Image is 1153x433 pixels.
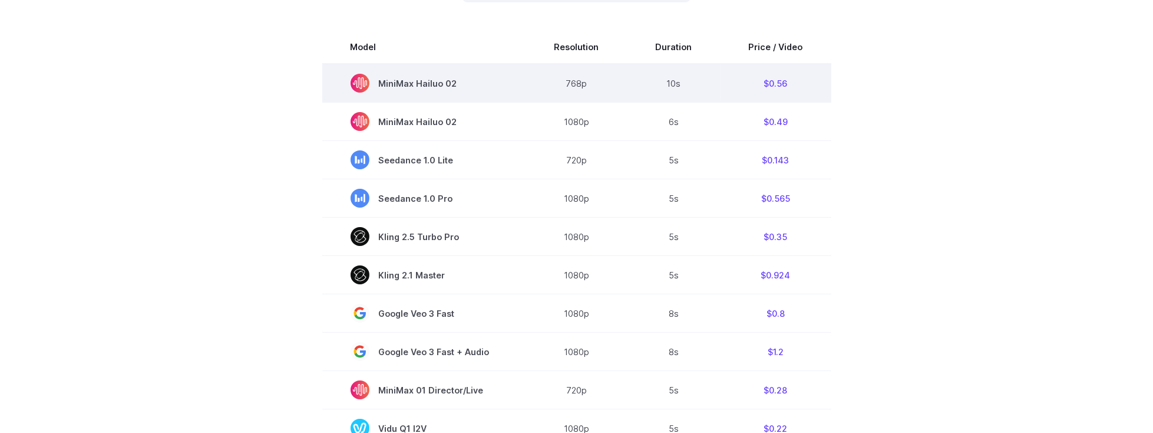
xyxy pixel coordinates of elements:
th: Resolution [526,31,627,64]
td: 1080p [526,333,627,371]
span: Google Veo 3 Fast [351,304,498,323]
td: 5s [627,141,721,179]
td: 5s [627,218,721,256]
td: 5s [627,256,721,294]
td: $0.143 [721,141,831,179]
td: 1080p [526,179,627,218]
th: Model [322,31,526,64]
span: Seedance 1.0 Lite [351,150,498,169]
span: MiniMax 01 Director/Live [351,380,498,399]
td: 720p [526,141,627,179]
th: Duration [627,31,721,64]
td: 8s [627,294,721,333]
td: 1080p [526,294,627,333]
td: 8s [627,333,721,371]
span: MiniMax Hailuo 02 [351,112,498,131]
td: $0.565 [721,179,831,218]
td: 5s [627,371,721,409]
td: 1080p [526,218,627,256]
td: $0.924 [721,256,831,294]
span: Kling 2.5 Turbo Pro [351,227,498,246]
td: $0.28 [721,371,831,409]
td: 768p [526,64,627,103]
td: $1.2 [721,333,831,371]
td: $0.8 [721,294,831,333]
td: 5s [627,179,721,218]
td: $0.35 [721,218,831,256]
th: Price / Video [721,31,831,64]
span: Seedance 1.0 Pro [351,189,498,208]
span: Kling 2.1 Master [351,265,498,284]
td: $0.49 [721,103,831,141]
span: Google Veo 3 Fast + Audio [351,342,498,361]
td: 10s [627,64,721,103]
td: $0.56 [721,64,831,103]
td: 1080p [526,103,627,141]
span: MiniMax Hailuo 02 [351,74,498,93]
td: 720p [526,371,627,409]
td: 1080p [526,256,627,294]
td: 6s [627,103,721,141]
